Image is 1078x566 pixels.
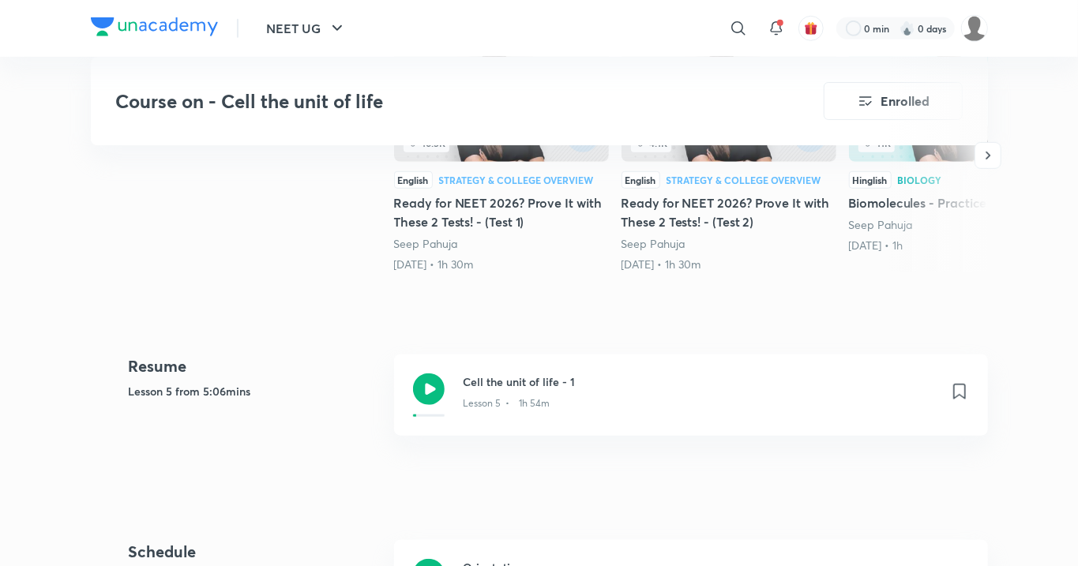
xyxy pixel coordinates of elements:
div: English [622,171,660,189]
div: 23rd May • 1h 30m [394,257,609,272]
p: Lesson 5 • 1h 54m [464,396,550,410]
a: Seep Pahuja [394,236,458,251]
button: avatar [798,16,824,41]
div: Seep Pahuja [394,236,609,252]
img: Pooja Kerketta [961,15,988,42]
img: streak [900,21,915,36]
h5: Biomolecules - Practice Session [849,193,1064,212]
div: English [394,171,433,189]
div: Seep Pahuja [849,217,1064,233]
div: Seep Pahuja [622,236,836,252]
img: Company Logo [91,17,218,36]
a: Seep Pahuja [622,236,685,251]
a: Seep Pahuja [849,217,913,232]
div: 24th May • 1h 30m [622,257,836,272]
div: Strategy & College Overview [439,175,594,185]
div: Hinglish [849,171,892,189]
a: 11KHinglishBiologyBiomolecules - Practice SessionSeep Pahuja[DATE] • 1h [849,39,1064,253]
h4: Schedule [129,540,381,564]
div: Strategy & College Overview [667,175,821,185]
h3: Cell the unit of life - 1 [464,373,937,390]
h5: Ready for NEET 2026? Prove It with These 2 Tests! - (Test 1) [394,193,609,231]
a: Ready for NEET 2026? Prove It with These 2 Tests! - (Test 2) [622,39,836,272]
h5: Lesson 5 from 5:06mins [129,383,381,399]
h4: Resume [129,354,381,378]
button: Enrolled [824,82,963,120]
a: Ready for NEET 2026? Prove It with These 2 Tests! - (Test 1) [394,39,609,272]
h3: Course on - Cell the unit of life [116,90,734,113]
h5: Ready for NEET 2026? Prove It with These 2 Tests! - (Test 2) [622,193,836,231]
img: avatar [804,21,818,36]
a: Company Logo [91,17,218,40]
button: NEET UG [257,13,356,44]
a: 16.5KEnglishStrategy & College OverviewReady for NEET 2026? Prove It with These 2 Tests! - (Test ... [394,39,609,272]
div: 8th Sept • 1h [849,238,1064,253]
a: Cell the unit of life - 1Lesson 5 • 1h 54m [394,354,988,455]
a: 4.1KEnglishStrategy & College OverviewReady for NEET 2026? Prove It with These 2 Tests! - (Test 2... [622,39,836,272]
a: Biomolecules - Practice Session [849,39,1064,253]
